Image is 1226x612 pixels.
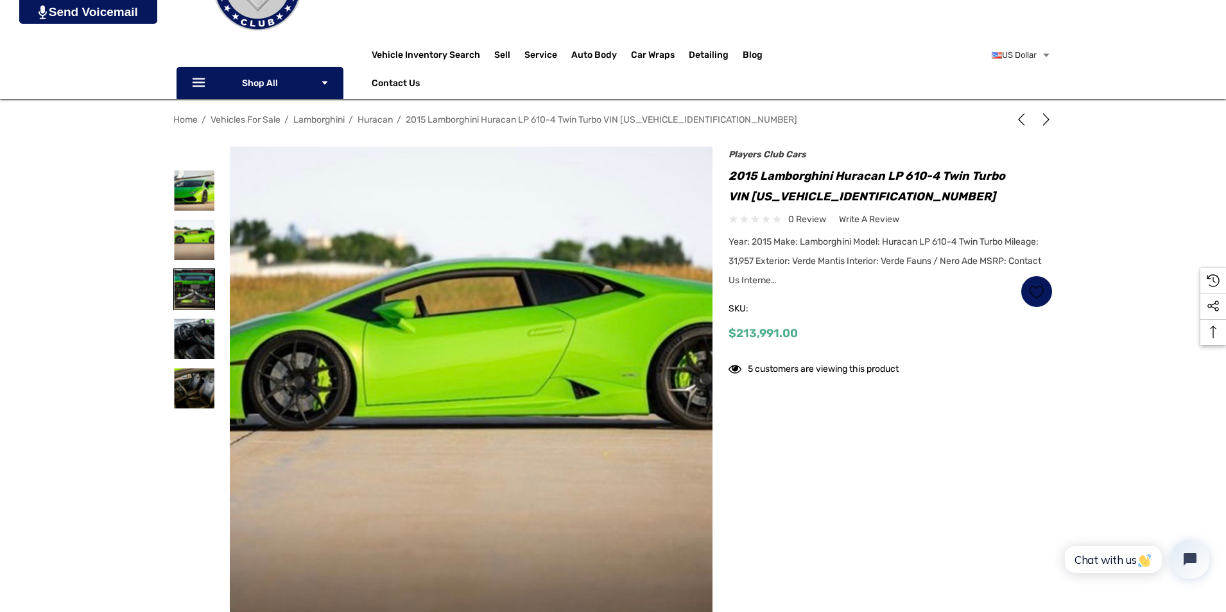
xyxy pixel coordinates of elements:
p: Shop All [177,67,343,99]
div: 5 customers are viewing this product [729,357,899,377]
a: Service [524,42,571,68]
a: Lamborghini [293,114,345,125]
svg: Icon Line [191,76,210,91]
img: For Sale: 2015 Lamborghini Huracan LP 610-4 Twin Turbo VIN ZHWUC1ZF7FLA03405 [174,170,214,211]
img: For Sale: 2015 Lamborghini Huracan LP 610-4 Twin Turbo VIN ZHWUC1ZF7FLA03405 [174,319,214,359]
img: For Sale: 2015 Lamborghini Huracan LP 610-4 Twin Turbo VIN ZHWUC1ZF7FLA03405 [174,220,214,260]
a: Sell [494,42,524,68]
svg: Wish List [1030,284,1044,299]
a: Detailing [689,42,743,68]
iframe: Tidio Chat [1051,529,1220,590]
img: For Sale: 2015 Lamborghini Huracan LP 610-4 Twin Turbo VIN ZHWUC1ZF7FLA03405 [174,368,214,408]
a: Home [173,114,198,125]
a: Wish List [1021,275,1053,308]
svg: Top [1200,326,1226,338]
nav: Breadcrumb [173,109,1053,131]
span: Car Wraps [631,49,675,64]
a: Car Wraps [631,42,689,68]
svg: Icon Arrow Down [320,78,329,87]
svg: Social Media [1207,300,1220,313]
span: Sell [494,49,510,64]
a: Blog [743,49,763,64]
span: 0 review [788,211,826,227]
svg: Recently Viewed [1207,274,1220,287]
a: Players Club Cars [729,149,806,160]
span: $213,991.00 [729,326,798,340]
span: SKU: [729,300,793,318]
span: Write a Review [839,214,899,225]
a: Contact Us [372,78,420,92]
span: Auto Body [571,49,617,64]
img: For Sale: 2015 Lamborghini Huracan LP 610-4 Twin Turbo VIN ZHWUC1ZF7FLA03405 [174,269,214,310]
a: 2015 Lamborghini Huracan LP 610-4 Twin Turbo VIN [US_VEHICLE_IDENTIFICATION_NUMBER] [406,114,797,125]
a: Next [1035,113,1053,126]
span: Detailing [689,49,729,64]
a: Huracan [358,114,393,125]
a: Previous [1015,113,1033,126]
h1: 2015 Lamborghini Huracan LP 610-4 Twin Turbo VIN [US_VEHICLE_IDENTIFICATION_NUMBER] [729,166,1053,207]
a: Vehicles For Sale [211,114,281,125]
a: Auto Body [571,42,631,68]
span: Year: 2015 Make: Lamborghini Model: Huracan LP 610-4 Twin Turbo Mileage: 31,957 Exterior: Verde M... [729,236,1041,286]
a: Vehicle Inventory Search [372,49,480,64]
a: Write a Review [839,211,899,227]
span: Service [524,49,557,64]
a: USD [992,42,1051,68]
